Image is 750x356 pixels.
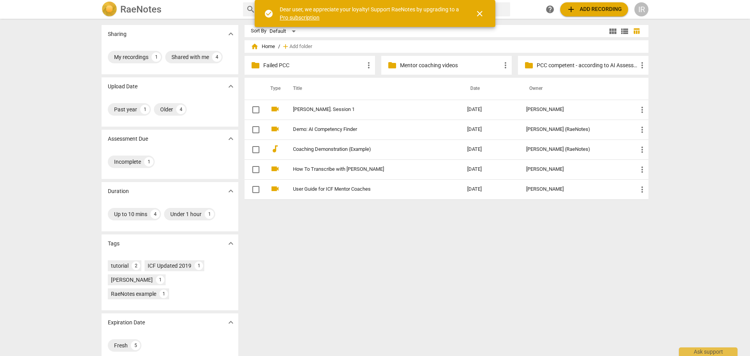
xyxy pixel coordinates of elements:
[630,25,642,37] button: Table view
[102,2,237,17] a: LogoRaeNotes
[619,25,630,37] button: List view
[251,28,266,34] div: Sort By
[108,82,137,91] p: Upload Date
[270,25,298,38] div: Default
[195,261,203,270] div: 1
[226,134,236,143] span: expand_more
[108,240,120,248] p: Tags
[387,61,397,70] span: folder
[225,133,237,145] button: Show more
[607,25,619,37] button: Tile view
[461,159,520,179] td: [DATE]
[501,61,510,70] span: more_vert
[637,105,647,114] span: more_vert
[111,262,129,270] div: tutorial
[120,4,161,15] h2: RaeNotes
[226,82,236,91] span: expand_more
[475,9,484,18] span: close
[400,61,501,70] p: Mentor coaching videos
[526,107,625,113] div: [PERSON_NAME]
[364,61,373,70] span: more_vert
[251,43,275,50] span: Home
[282,43,289,50] span: add
[263,61,364,70] p: Failed PCC
[108,318,145,327] p: Expiration Date
[526,186,625,192] div: [PERSON_NAME]
[566,5,576,14] span: add
[270,124,280,134] span: videocam
[156,275,164,284] div: 1
[461,120,520,140] td: [DATE]
[608,27,618,36] span: view_module
[205,209,214,219] div: 1
[225,81,237,92] button: Show more
[114,106,137,113] div: Past year
[679,347,737,356] div: Ask support
[144,157,154,166] div: 1
[293,127,439,132] a: Demo: AI Competency Finder
[131,341,140,350] div: 5
[545,5,555,14] span: help
[526,147,625,152] div: [PERSON_NAME] (RaeNotes)
[111,290,156,298] div: RaeNotes example
[114,342,128,349] div: Fresh
[225,317,237,328] button: Show more
[114,158,141,166] div: Incomplete
[225,238,237,249] button: Show more
[108,187,129,195] p: Duration
[108,30,127,38] p: Sharing
[289,44,312,50] span: Add folder
[160,106,173,113] div: Older
[171,53,209,61] div: Shared with me
[225,185,237,197] button: Show more
[470,4,489,23] button: Close
[264,78,284,100] th: Type
[264,9,273,18] span: check_circle
[633,27,640,35] span: table_chart
[278,44,280,50] span: /
[226,318,236,327] span: expand_more
[293,166,439,172] a: How To Transcribe with [PERSON_NAME]
[170,210,202,218] div: Under 1 hour
[293,147,439,152] a: Coaching Demonstration (Example)
[284,78,461,100] th: Title
[637,185,647,194] span: more_vert
[566,5,622,14] span: Add recording
[526,127,625,132] div: [PERSON_NAME] (RaeNotes)
[176,105,186,114] div: 4
[132,261,140,270] div: 2
[225,28,237,40] button: Show more
[526,166,625,172] div: [PERSON_NAME]
[637,145,647,154] span: more_vert
[520,78,631,100] th: Owner
[148,262,191,270] div: ICF Updated 2019
[270,144,280,154] span: audiotrack
[108,135,148,143] p: Assessment Due
[140,105,150,114] div: 1
[461,78,520,100] th: Date
[293,107,439,113] a: [PERSON_NAME]. Session 1
[226,29,236,39] span: expand_more
[251,43,259,50] span: home
[637,125,647,134] span: more_vert
[102,2,117,17] img: Logo
[226,239,236,248] span: expand_more
[212,52,221,62] div: 4
[246,5,255,14] span: search
[280,5,461,21] div: Dear user, we appreciate your loyalty! Support RaeNotes by upgrading to a
[537,61,637,70] p: PCC competent - according to AI Assessment
[270,104,280,114] span: videocam
[150,209,160,219] div: 4
[620,27,629,36] span: view_list
[461,100,520,120] td: [DATE]
[634,2,648,16] button: IR
[270,164,280,174] span: videocam
[637,61,647,70] span: more_vert
[152,52,161,62] div: 1
[114,210,147,218] div: Up to 10 mins
[114,53,148,61] div: My recordings
[461,140,520,159] td: [DATE]
[560,2,628,16] button: Upload
[159,290,168,298] div: 1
